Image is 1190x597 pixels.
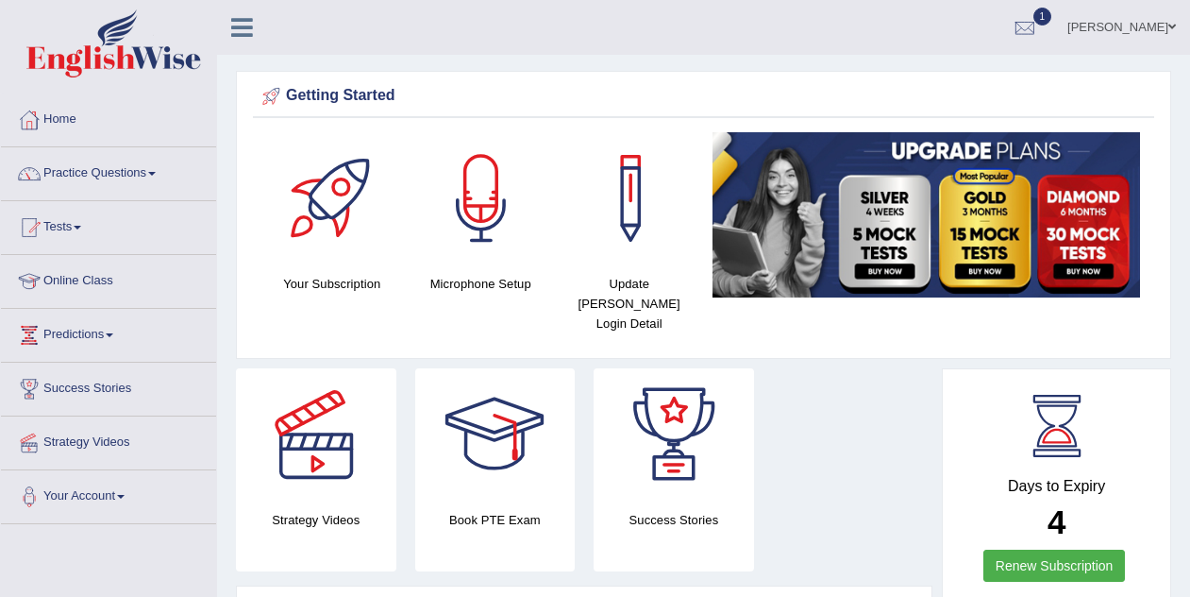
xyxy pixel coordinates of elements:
[964,478,1149,495] h4: Days to Expiry
[594,510,754,530] h4: Success Stories
[1048,503,1065,540] b: 4
[415,510,576,530] h4: Book PTE Exam
[236,510,396,530] h4: Strategy Videos
[983,550,1126,582] a: Renew Subscription
[1,417,216,464] a: Strategy Videos
[1,309,216,356] a: Predictions
[712,132,1140,298] img: small5.jpg
[1,201,216,248] a: Tests
[1,147,216,195] a: Practice Questions
[267,274,396,294] h4: Your Subscription
[1,470,216,518] a: Your Account
[1033,8,1052,26] span: 1
[1,255,216,302] a: Online Class
[564,274,694,333] h4: Update [PERSON_NAME] Login Detail
[1,94,216,141] a: Home
[1,363,216,410] a: Success Stories
[415,274,545,294] h4: Microphone Setup
[258,82,1149,111] div: Getting Started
